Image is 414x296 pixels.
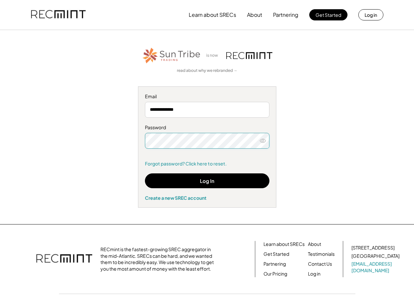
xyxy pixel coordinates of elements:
img: recmint-logotype%403x.png [31,4,86,26]
a: Our Pricing [263,271,287,277]
button: Log In [145,173,269,188]
a: Log in [308,271,320,277]
a: Partnering [263,261,286,267]
a: Learn about SRECs [263,241,305,248]
a: About [308,241,321,248]
a: Get Started [263,251,289,257]
button: Learn about SRECs [189,8,236,21]
a: Testimonials [308,251,335,257]
div: Password [145,124,269,131]
a: read about why we rebranded → [177,68,237,74]
img: recmint-logotype%403x.png [226,52,272,59]
a: Forgot password? Click here to reset. [145,161,269,167]
img: recmint-logotype%403x.png [36,248,92,271]
div: is now [205,53,223,58]
button: Get Started [309,9,347,20]
button: Partnering [273,8,298,21]
div: RECmint is the fastest-growing SREC aggregator in the mid-Atlantic. SRECs can be hard, and we wan... [100,246,217,272]
a: Contact Us [308,261,332,267]
div: Create a new SREC account [145,195,269,201]
button: Log in [358,9,383,20]
div: [GEOGRAPHIC_DATA] [351,253,400,259]
div: [STREET_ADDRESS] [351,245,395,251]
a: [EMAIL_ADDRESS][DOMAIN_NAME] [351,261,401,274]
img: STT_Horizontal_Logo%2B-%2BColor.png [142,46,201,65]
button: About [247,8,262,21]
div: Email [145,93,269,100]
